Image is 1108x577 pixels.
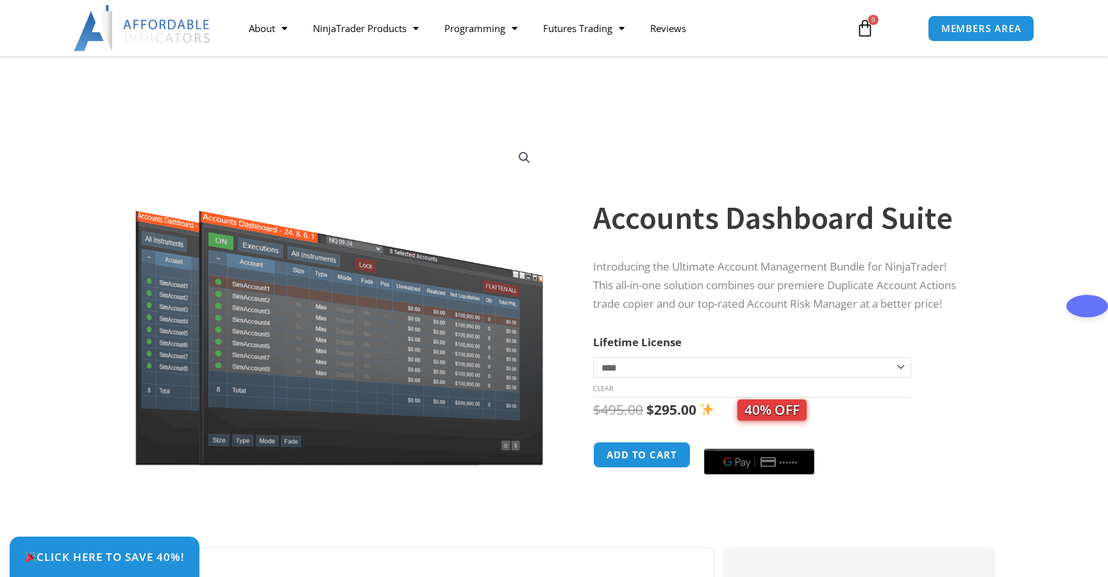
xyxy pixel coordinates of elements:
[868,15,878,25] span: 0
[236,13,300,43] a: About
[236,13,841,43] nav: Menu
[704,449,814,474] button: Buy with GPay
[25,551,36,562] img: 🎉
[646,401,654,419] span: $
[432,13,530,43] a: Programming
[593,335,682,349] label: Lifetime License
[593,401,643,419] bdi: 495.00
[24,551,185,562] span: Click Here to save 40%!
[637,13,699,43] a: Reviews
[133,137,546,465] img: Screenshot 2024-08-26 155710eeeee
[646,401,696,419] bdi: 295.00
[530,13,637,43] a: Futures Trading
[593,384,613,393] a: Clear options
[928,15,1035,42] a: MEMBERS AREA
[593,258,968,314] p: Introducing the Ultimate Account Management Bundle for NinjaTrader! This all-in-one solution comb...
[10,537,199,577] a: 🎉Click Here to save 40%!
[941,24,1021,33] span: MEMBERS AREA
[593,442,691,468] button: Add to cart
[593,196,968,240] h1: Accounts Dashboard Suite
[837,10,893,47] a: 0
[593,401,601,419] span: $
[737,399,807,421] span: 40% OFF
[700,403,714,416] img: ✨
[513,146,536,169] a: View full-screen image gallery
[780,458,799,467] text: ••••••
[74,5,212,51] img: LogoAI | Affordable Indicators – NinjaTrader
[701,440,817,441] iframe: Secure payment input frame
[300,13,432,43] a: NinjaTrader Products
